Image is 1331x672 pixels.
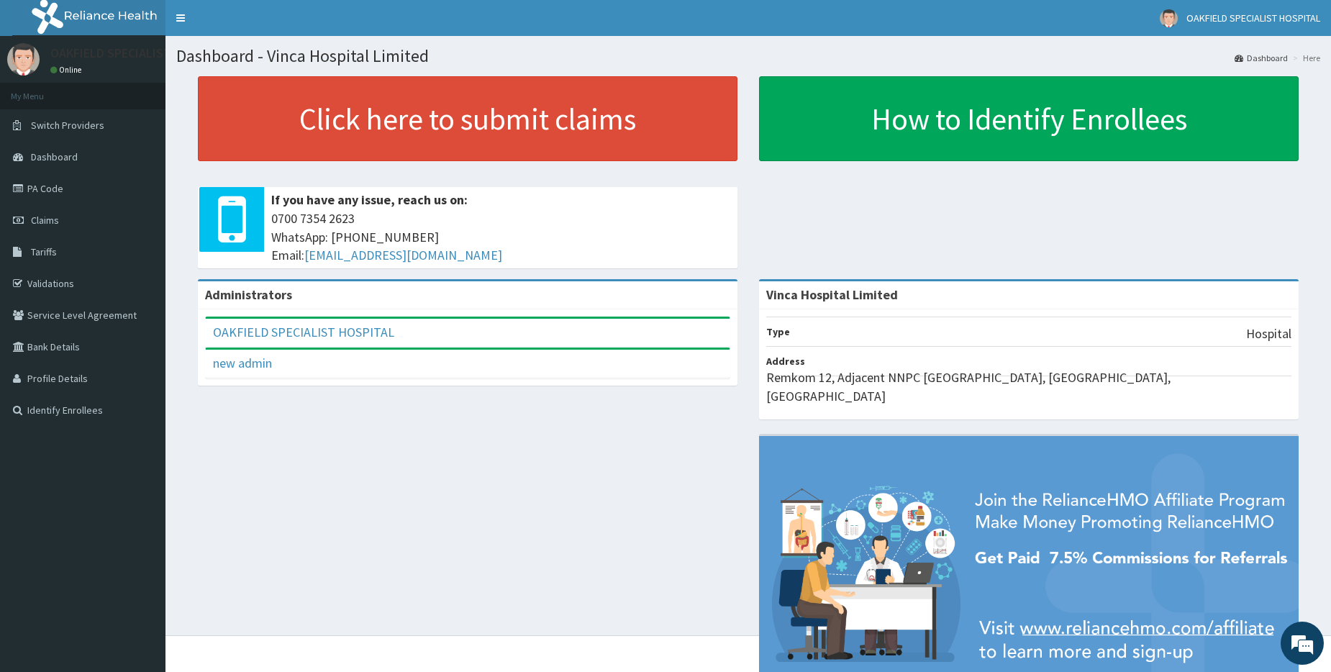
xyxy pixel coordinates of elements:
p: Remkom 12, Adjacent NNPC [GEOGRAPHIC_DATA], [GEOGRAPHIC_DATA], [GEOGRAPHIC_DATA] [766,368,1291,405]
b: Address [766,355,805,368]
span: Dashboard [31,150,78,163]
a: Dashboard [1235,52,1288,64]
a: OAKFIELD SPECIALIST HOSPITAL [213,324,394,340]
a: new admin [213,355,272,371]
p: Hospital [1246,324,1291,343]
a: How to Identify Enrollees [759,76,1299,161]
b: Type [766,325,790,338]
span: 0700 7354 2623 WhatsApp: [PHONE_NUMBER] Email: [271,209,730,265]
img: User Image [7,43,40,76]
a: Click here to submit claims [198,76,737,161]
b: If you have any issue, reach us on: [271,191,468,208]
a: [EMAIL_ADDRESS][DOMAIN_NAME] [304,247,502,263]
b: Administrators [205,286,292,303]
strong: Vinca Hospital Limited [766,286,898,303]
span: Claims [31,214,59,227]
li: Here [1289,52,1320,64]
span: Tariffs [31,245,57,258]
span: Switch Providers [31,119,104,132]
a: Online [50,65,85,75]
span: OAKFIELD SPECIALIST HOSPITAL [1186,12,1320,24]
h1: Dashboard - Vinca Hospital Limited [176,47,1320,65]
p: OAKFIELD SPECIALIST HOSPITAL [50,47,230,60]
img: User Image [1160,9,1178,27]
